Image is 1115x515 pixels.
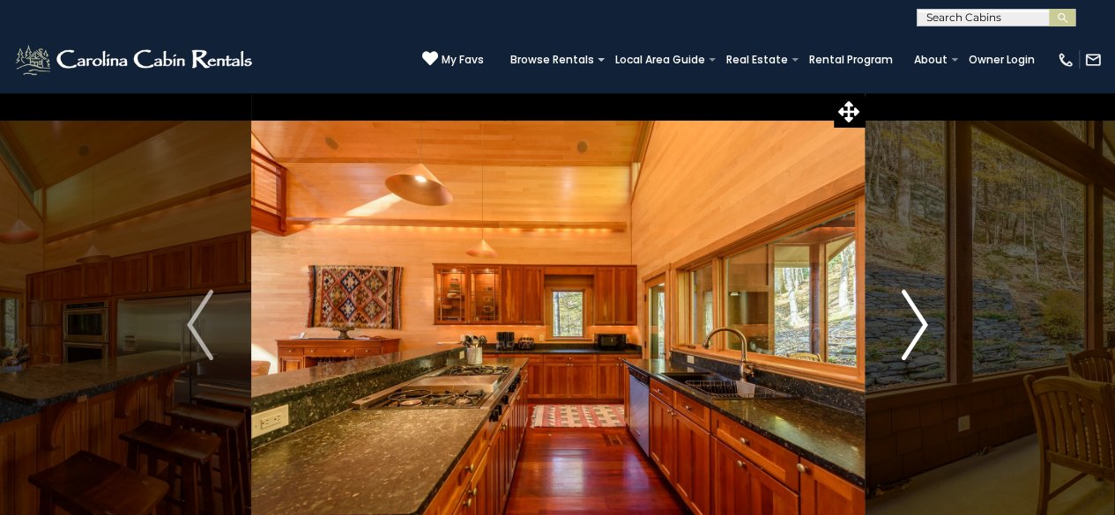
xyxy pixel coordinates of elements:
a: Real Estate [717,48,797,72]
span: My Favs [442,52,484,68]
img: arrow [902,290,928,360]
a: About [905,48,956,72]
img: White-1-2.png [13,42,257,77]
a: Local Area Guide [606,48,714,72]
a: Rental Program [800,48,902,72]
a: Owner Login [960,48,1044,72]
a: My Favs [422,50,484,69]
img: phone-regular-white.png [1057,51,1074,69]
img: arrow [187,290,213,360]
a: Browse Rentals [502,48,603,72]
img: mail-regular-white.png [1084,51,1102,69]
